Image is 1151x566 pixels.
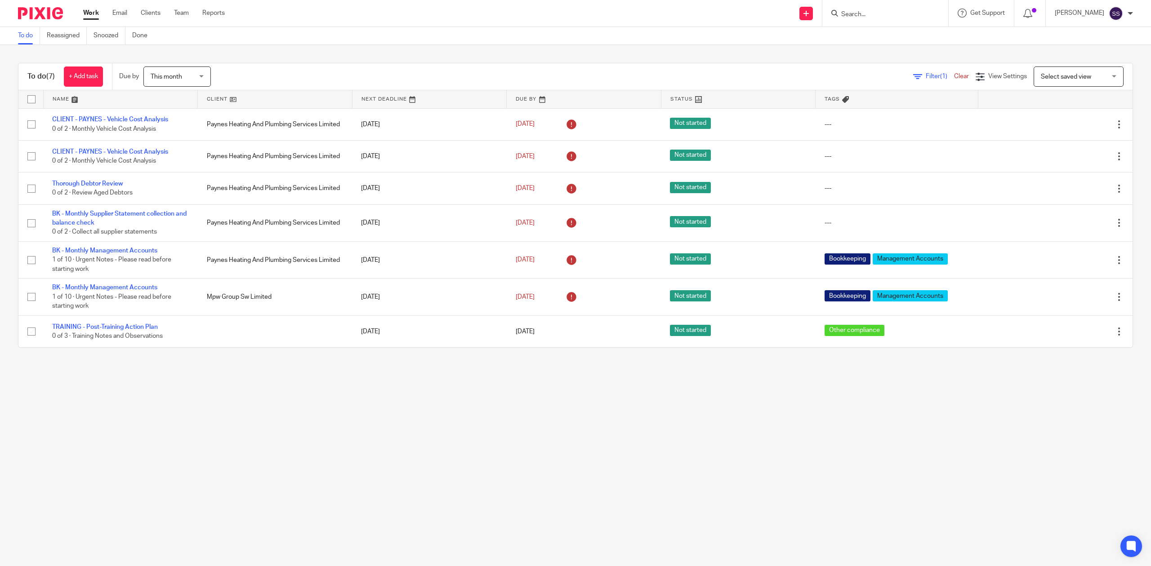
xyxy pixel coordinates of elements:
span: [DATE] [516,328,535,335]
a: BK - Monthly Management Accounts [52,284,157,291]
a: Thorough Debtor Review [52,181,123,187]
span: 0 of 2 · Review Aged Debtors [52,190,133,196]
span: [DATE] [516,257,535,263]
span: 0 of 2 · Monthly Vehicle Cost Analysis [52,126,156,132]
span: Not started [670,290,711,301]
span: Filter [926,73,954,80]
span: Not started [670,118,711,129]
span: Get Support [970,10,1005,16]
td: [DATE] [352,315,507,347]
p: [PERSON_NAME] [1055,9,1104,18]
span: (7) [46,73,55,80]
a: Clients [141,9,161,18]
a: Email [112,9,127,18]
span: [DATE] [516,294,535,300]
td: Mpw Group Sw Limited [198,279,352,315]
a: Work [83,9,99,18]
div: --- [825,184,969,193]
span: Not started [670,216,711,227]
span: (1) [940,73,947,80]
span: Not started [670,253,711,265]
td: [DATE] [352,279,507,315]
span: 1 of 10 · Urgent Notes - Please read before starting work [52,294,171,310]
span: Bookkeeping [825,290,870,301]
td: Paynes Heating And Plumbing Services Limited [198,204,352,241]
td: Paynes Heating And Plumbing Services Limited [198,172,352,204]
span: Management Accounts [873,253,948,265]
span: [DATE] [516,121,535,128]
div: --- [825,152,969,161]
span: Other compliance [825,325,884,336]
span: 0 of 2 · Collect all supplier statements [52,229,157,235]
a: CLIENT - PAYNES - Vehicle Cost Analysis [52,116,168,123]
td: [DATE] [352,140,507,172]
input: Search [840,11,921,19]
img: svg%3E [1109,6,1123,21]
span: View Settings [988,73,1027,80]
td: Paynes Heating And Plumbing Services Limited [198,140,352,172]
td: [DATE] [352,172,507,204]
span: Select saved view [1041,74,1091,80]
td: Paynes Heating And Plumbing Services Limited [198,241,352,278]
h1: To do [27,72,55,81]
span: Management Accounts [873,290,948,301]
a: Reassigned [47,27,87,44]
td: [DATE] [352,241,507,278]
td: [DATE] [352,108,507,140]
a: CLIENT - PAYNES - Vehicle Cost Analysis [52,149,168,155]
span: Not started [670,150,711,161]
a: Snoozed [94,27,125,44]
a: Clear [954,73,969,80]
a: BK - Monthly Supplier Statement collection and balance check [52,211,187,226]
a: BK - Monthly Management Accounts [52,248,157,254]
div: --- [825,218,969,227]
span: Not started [670,182,711,193]
span: [DATE] [516,153,535,159]
span: 0 of 2 · Monthly Vehicle Cost Analysis [52,158,156,164]
td: [DATE] [352,204,507,241]
span: Bookkeeping [825,253,870,265]
span: This month [151,74,182,80]
div: --- [825,120,969,129]
a: Reports [202,9,225,18]
a: Team [174,9,189,18]
span: Not started [670,325,711,336]
a: To do [18,27,40,44]
a: + Add task [64,66,103,87]
span: [DATE] [516,220,535,226]
span: Tags [825,97,840,102]
img: Pixie [18,7,63,19]
a: Done [132,27,154,44]
span: 1 of 10 · Urgent Notes - Please read before starting work [52,257,171,273]
a: TRAINING - Post-Training Action Plan [52,324,158,330]
span: [DATE] [516,185,535,191]
span: 0 of 3 · Training Notes and Observations [52,333,163,339]
td: Paynes Heating And Plumbing Services Limited [198,108,352,140]
p: Due by [119,72,139,81]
